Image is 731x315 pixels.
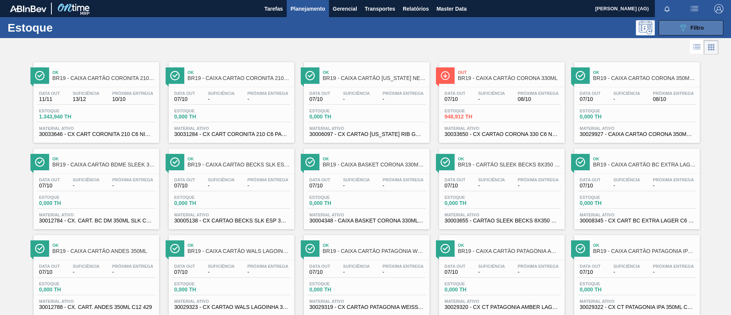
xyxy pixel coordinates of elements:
[73,91,99,96] span: Suficiência
[170,71,180,80] img: Ícone
[53,70,155,75] span: Ok
[310,195,363,200] span: Estoque
[518,264,559,269] span: Próxima Entrega
[323,248,426,254] span: BR19 - CAIXA CARTÃO PATAGÔNIA WEISSE 350ML
[613,177,640,182] span: Suficiência
[305,157,315,167] img: Ícone
[310,200,363,206] span: 0,000 TH
[188,157,290,161] span: Ok
[445,304,559,310] span: 30029320 - CX CT PATAGONIA AMBER LAGER 350ML C8 GPI
[290,4,325,13] span: Planejamento
[208,177,235,182] span: Suficiência
[383,96,424,102] span: -
[39,126,153,131] span: Material ativo
[298,56,433,143] a: ÍconeOkBR19 - CAIXA CARTÃO [US_STATE] NEW LAGER 350MLData out07/10Suficiência-Próxima Entrega-Est...
[383,91,424,96] span: Próxima Entrega
[310,91,330,96] span: Data out
[323,157,426,161] span: Ok
[333,4,357,13] span: Gerencial
[53,157,155,161] span: Ok
[188,75,290,81] span: BR19 - CAIXA CARTAO CORONITA 210 C6 PARAGUAI OLIMP
[458,248,561,254] span: BR19 - CAIXA CARTÃO PATAGÔNIA AMBER LAGER 350ML
[310,177,330,182] span: Data out
[436,4,466,13] span: Master Data
[580,264,601,269] span: Data out
[39,131,153,137] span: 30033646 - CX CART CORONITA 210 C6 NIV24
[580,183,601,189] span: 07/10
[247,177,289,182] span: Próxima Entrega
[310,131,424,137] span: 30006097 - CX CARTAO COLORADO RIB GPI 350ML C/8
[653,269,694,275] span: -
[170,157,180,167] img: Ícone
[383,269,424,275] span: -
[310,218,424,224] span: 30004348 - CAIXA BASKET CORONA 330ML EXP
[310,109,363,113] span: Estoque
[445,91,466,96] span: Data out
[53,248,155,254] span: BR19 - CAIXA CARTÃO ANDES 350ML
[576,157,585,167] img: Ícone
[580,114,633,120] span: 0,000 TH
[39,281,93,286] span: Estoque
[188,162,290,168] span: BR19 - CAIXA CARTAO BECKS SLK ESP 350ML C/8
[247,91,289,96] span: Próxima Entrega
[518,269,559,275] span: -
[445,200,498,206] span: 0,000 TH
[310,264,330,269] span: Data out
[613,269,640,275] span: -
[174,195,228,200] span: Estoque
[174,200,228,206] span: 0,000 TH
[580,299,694,304] span: Material ativo
[445,281,498,286] span: Estoque
[441,71,450,80] img: Ícone
[445,126,559,131] span: Material ativo
[112,177,153,182] span: Próxima Entrega
[478,96,505,102] span: -
[433,143,568,229] a: ÍconeOkBR19 - CARTÃO SLEEK BECKS 8X350 EXP MEXData out07/10Suficiência-Próxima Entrega-Estoque0,0...
[580,91,601,96] span: Data out
[28,143,163,229] a: ÍconeOkBR19 - CAIXA CARTAO BDME SLEEK 350ML C8Data out07/10Suficiência-Próxima Entrega-Estoque0,0...
[174,218,289,224] span: 30005138 - CX CARTAO BECKS SLK ESP 350ML C8
[441,244,450,253] img: Ícone
[323,75,426,81] span: BR19 - CAIXA CARTÃO COLORADO NEW LAGER 350ML
[593,70,696,75] span: Ok
[208,264,235,269] span: Suficiência
[174,114,228,120] span: 0,000 TH
[323,70,426,75] span: Ok
[53,162,155,168] span: BR19 - CAIXA CARTAO BDME SLEEK 350ML C8
[39,91,60,96] span: Data out
[580,109,633,113] span: Estoque
[458,162,561,168] span: BR19 - CARTÃO SLEEK BECKS 8X350 EXP MEX
[580,177,601,182] span: Data out
[188,248,290,254] span: BR19 - CAIXA CARTÃO WALS LAGOINHA 350ML C/8
[343,264,370,269] span: Suficiência
[478,269,505,275] span: -
[576,71,585,80] img: Ícone
[39,299,153,304] span: Material ativo
[580,131,694,137] span: 30029927 - CAIXA CARTAO CORONA 350ML SLEEK C8 PY
[365,4,395,13] span: Transportes
[298,143,433,229] a: ÍconeOkBR19 - CAIXA BASKET CORONA 330ML EXPData out07/10Suficiência-Próxima Entrega-Estoque0,000 ...
[613,183,640,189] span: -
[208,96,235,102] span: -
[659,20,723,35] button: Filtro
[445,264,466,269] span: Data out
[247,183,289,189] span: -
[478,183,505,189] span: -
[478,264,505,269] span: Suficiência
[478,177,505,182] span: Suficiência
[39,183,60,189] span: 07/10
[323,162,426,168] span: BR19 - CAIXA BASKET CORONA 330ML EXP
[39,114,93,120] span: 1.343,940 TH
[445,96,466,102] span: 07/10
[458,75,561,81] span: BR19 - CAIXA CARTÃO CORONA 330ML
[264,4,283,13] span: Tarefas
[112,96,153,102] span: 10/10
[691,25,704,31] span: Filtro
[593,157,696,161] span: Ok
[310,304,424,310] span: 30029319 - CX CARTAO PATAGONIA WEISSE 350ML C8 GPI
[445,183,466,189] span: 07/10
[580,218,694,224] span: 30008345 - CX CART BC EXTRA LAGER C6 355ML OASIS
[174,131,289,137] span: 30031284 - CX CART CORONITA 210 C6 PARAGUAI OLIMP
[39,96,60,102] span: 11/11
[39,287,93,293] span: 0,000 TH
